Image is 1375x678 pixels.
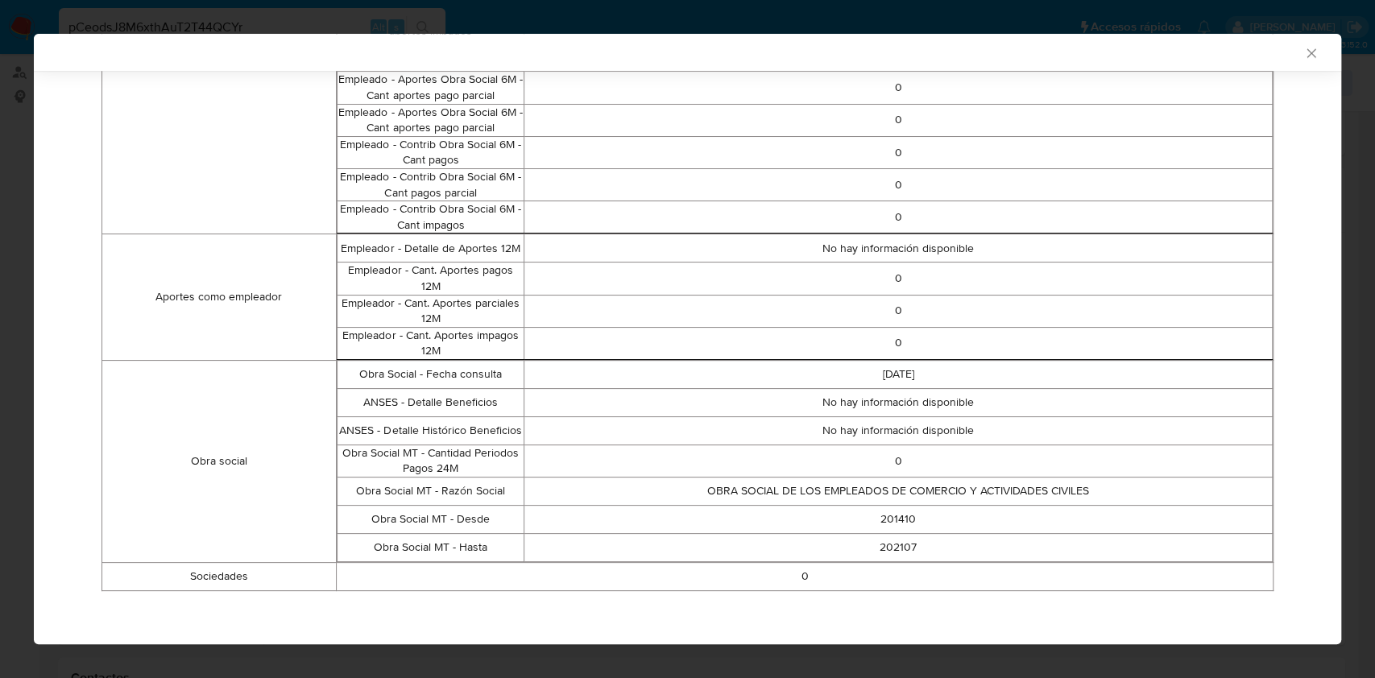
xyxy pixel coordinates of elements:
[102,234,337,361] td: Aportes como empleador
[1303,45,1318,60] button: Cerrar ventana
[337,263,524,295] td: Empleador - Cant. Aportes pagos 12M
[337,72,524,104] td: Empleado - Aportes Obra Social 6M - Cant aportes pago parcial
[337,416,524,444] td: ANSES - Detalle Histórico Beneficios
[336,563,1273,591] td: 0
[337,477,524,506] td: Obra Social MT - Razón Social
[337,201,524,234] td: Empleado - Contrib Obra Social 6M - Cant impagos
[524,263,1273,295] td: 0
[524,360,1273,388] td: [DATE]
[337,534,524,562] td: Obra Social MT - Hasta
[337,388,524,416] td: ANSES - Detalle Beneficios
[524,534,1273,562] td: 202107
[524,477,1273,506] td: OBRA SOCIAL DE LOS EMPLEADOS DE COMERCIO Y ACTIVIDADES CIVILES
[337,136,524,168] td: Empleado - Contrib Obra Social 6M - Cant pagos
[337,327,524,359] td: Empleador - Cant. Aportes impagos 12M
[524,104,1273,136] td: 0
[524,241,1272,257] p: No hay información disponible
[524,506,1273,534] td: 201410
[524,168,1273,201] td: 0
[34,34,1341,644] div: closure-recommendation-modal
[102,360,337,562] td: Obra social
[524,295,1273,327] td: 0
[524,423,1272,439] p: No hay información disponible
[524,72,1273,104] td: 0
[337,168,524,201] td: Empleado - Contrib Obra Social 6M - Cant pagos parcial
[337,104,524,136] td: Empleado - Aportes Obra Social 6M - Cant aportes pago parcial
[524,201,1273,234] td: 0
[337,506,524,534] td: Obra Social MT - Desde
[337,234,524,263] td: Empleador - Detalle de Aportes 12M
[524,136,1273,168] td: 0
[524,395,1272,411] p: No hay información disponible
[337,295,524,327] td: Empleador - Cant. Aportes parciales 12M
[102,563,337,591] td: Sociedades
[337,360,524,388] td: Obra Social - Fecha consulta
[524,444,1273,477] td: 0
[524,327,1273,359] td: 0
[337,444,524,477] td: Obra Social MT - Cantidad Periodos Pagos 24M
